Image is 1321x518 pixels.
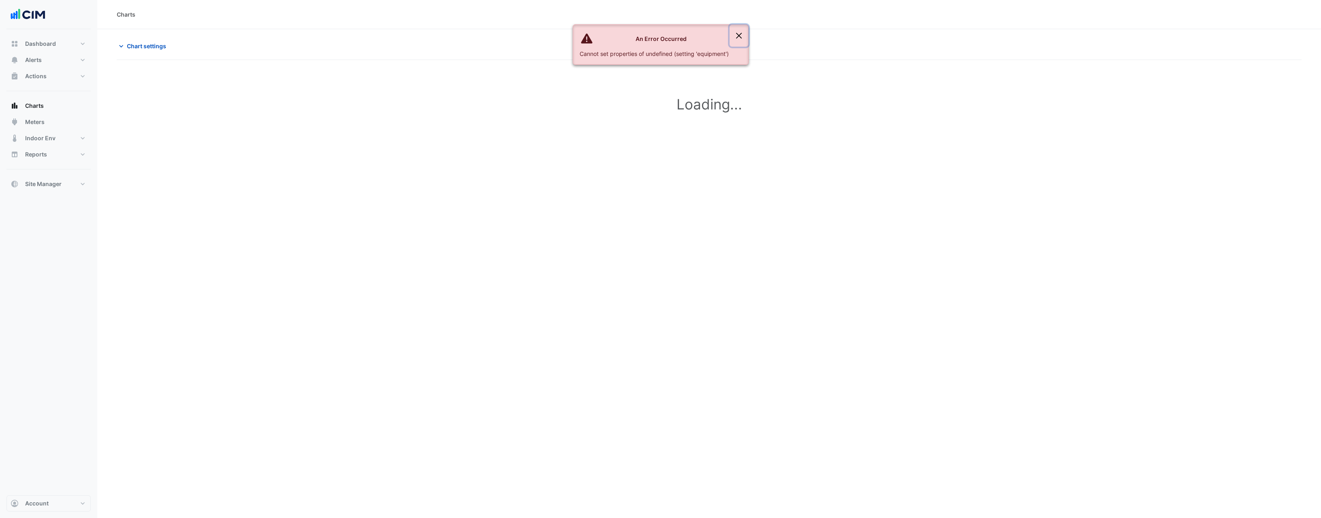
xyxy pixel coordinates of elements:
app-icon: Indoor Env [11,134,19,142]
app-icon: Dashboard [11,40,19,48]
img: Company Logo [10,6,46,23]
app-icon: Charts [11,102,19,110]
app-icon: Reports [11,150,19,158]
span: Indoor Env [25,134,56,142]
button: Close [730,25,748,47]
app-icon: Meters [11,118,19,126]
span: Account [25,499,49,507]
app-icon: Site Manager [11,180,19,188]
h1: Loading... [135,96,1284,113]
span: Site Manager [25,180,62,188]
span: Meters [25,118,45,126]
span: Dashboard [25,40,56,48]
button: Dashboard [6,36,91,52]
button: Site Manager [6,176,91,192]
span: Charts [25,102,44,110]
button: Account [6,495,91,512]
app-icon: Alerts [11,56,19,64]
span: Chart settings [127,42,166,50]
button: Charts [6,98,91,114]
button: Indoor Env [6,130,91,146]
button: Chart settings [117,39,171,53]
button: Alerts [6,52,91,68]
app-icon: Actions [11,72,19,80]
div: Charts [117,10,135,19]
div: Cannot set properties of undefined (setting 'equipment') [580,49,729,58]
span: Reports [25,150,47,158]
span: Alerts [25,56,42,64]
span: Actions [25,72,47,80]
strong: An Error Occurred [636,35,687,42]
button: Reports [6,146,91,163]
button: Meters [6,114,91,130]
button: Actions [6,68,91,84]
